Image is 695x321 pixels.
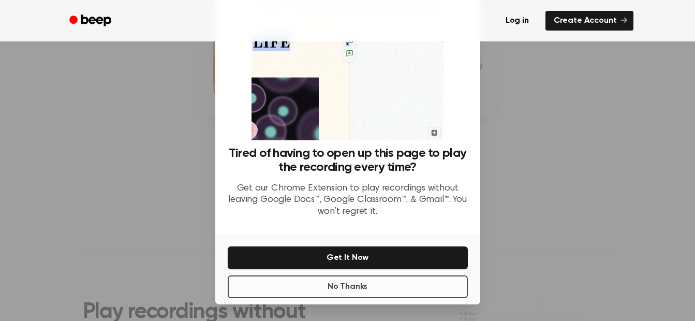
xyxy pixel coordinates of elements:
p: Get our Chrome Extension to play recordings without leaving Google Docs™, Google Classroom™, & Gm... [228,183,468,218]
h3: Tired of having to open up this page to play the recording every time? [228,147,468,174]
button: No Thanks [228,275,468,298]
a: Create Account [545,11,633,31]
button: Get It Now [228,246,468,269]
a: Beep [62,11,121,31]
a: Log in [495,9,539,33]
